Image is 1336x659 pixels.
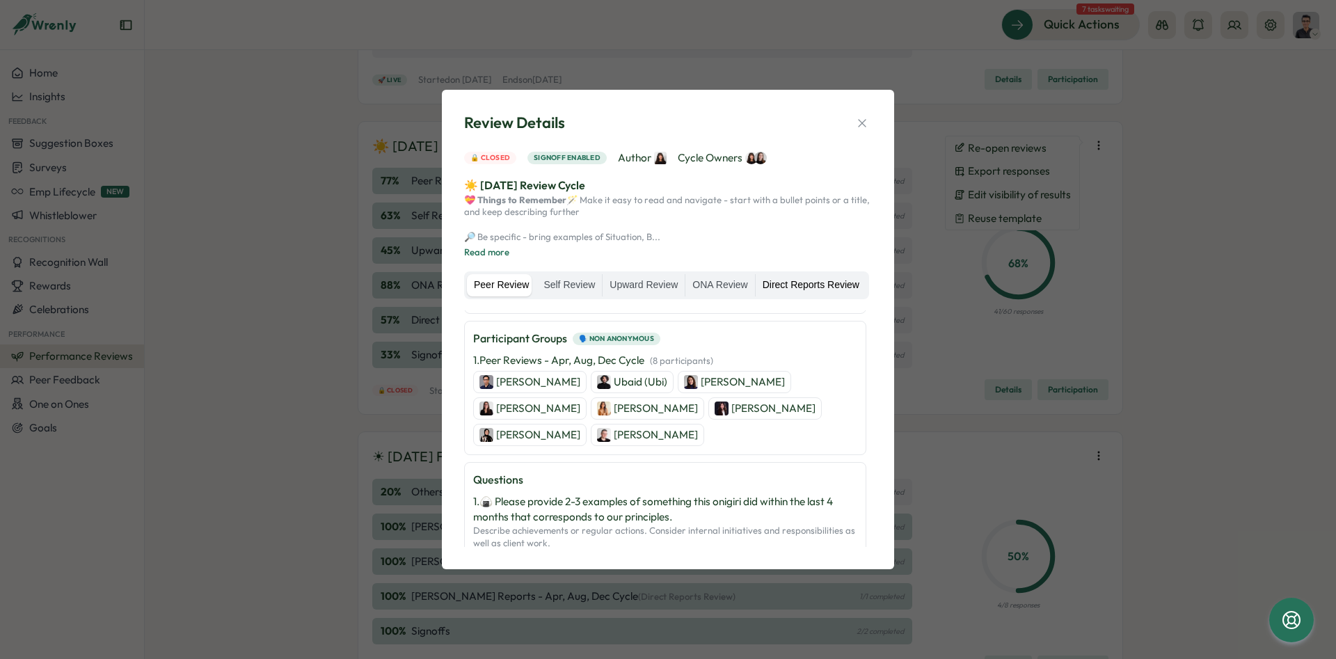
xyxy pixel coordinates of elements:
img: Furqan Tariq [479,375,493,389]
img: Almudena Bernardos [597,428,611,442]
img: Kelly Rosa [745,152,758,164]
p: [PERSON_NAME] [731,401,816,416]
p: [PERSON_NAME] [701,374,785,390]
span: Cycle Owners [678,150,767,166]
p: [PERSON_NAME] [496,374,580,390]
p: [PERSON_NAME] [614,401,698,416]
img: Ubaid (Ubi) [597,375,611,389]
img: Mariana Silva [597,402,611,415]
label: Peer Review [467,274,536,296]
p: [PERSON_NAME] [614,427,698,443]
a: Mariana Silva[PERSON_NAME] [591,397,704,420]
img: Kelly Rosa [654,152,667,164]
label: Self Review [536,274,602,296]
p: Ubaid (Ubi) [614,374,667,390]
p: 🪄 Make it easy to read and navigate - start with a bullet points or a title, and keep describing ... [464,194,872,243]
a: Ubaid (Ubi)Ubaid (Ubi) [591,371,674,393]
span: Signoff enabled [534,152,601,164]
span: 🗣️ Non Anonymous [579,333,654,344]
img: Adriana Fosca [479,402,493,415]
p: Participant Groups [473,330,567,347]
a: Viktoria Korzhova[PERSON_NAME] [678,371,791,393]
span: Review Details [464,112,565,134]
a: Stella Maliatsos[PERSON_NAME] [708,397,822,420]
img: Viktoria Korzhova [684,375,698,389]
label: Direct Reports Review [756,274,866,296]
strong: 💝 Things to Remember [464,194,566,205]
label: Upward Review [603,274,685,296]
span: ( 8 participants ) [650,355,713,366]
img: Stella Maliatsos [715,402,729,415]
label: ONA Review [685,274,754,296]
span: 🔒 Closed [470,152,510,164]
img: Sana Naqvi [479,428,493,442]
a: Sana Naqvi[PERSON_NAME] [473,424,587,446]
p: [PERSON_NAME] [496,427,580,443]
a: Almudena Bernardos[PERSON_NAME] [591,424,704,446]
p: [PERSON_NAME] [496,401,580,416]
span: Author [618,150,667,166]
a: Adriana Fosca[PERSON_NAME] [473,397,587,420]
button: Read more [464,246,509,259]
p: 1 . Peer Reviews - Apr, Aug, Dec Cycle [473,353,713,368]
p: Describe achievements or regular actions. Consider internal initiatives and responsibilities as w... [473,525,857,549]
a: Furqan Tariq[PERSON_NAME] [473,371,587,393]
p: ☀️ [DATE] Review Cycle [464,177,872,194]
img: Elena Ladushyna [754,152,767,164]
p: Questions [473,471,857,489]
p: 1 . 🍙 Please provide 2-3 examples of something this onigiri did within the last 4 months that cor... [473,494,857,525]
